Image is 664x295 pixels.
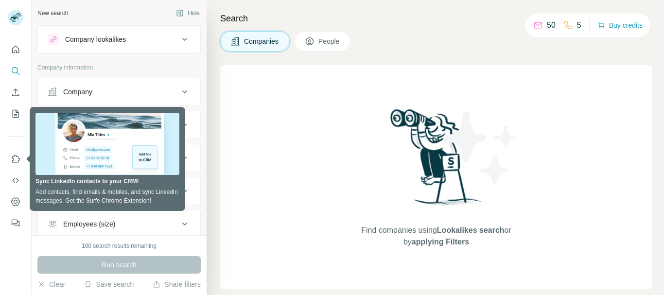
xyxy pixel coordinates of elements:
button: Industry [38,113,200,137]
button: Feedback [8,214,23,232]
button: Use Surfe API [8,172,23,189]
img: Surfe Illustration - Woman searching with binoculars [386,106,487,215]
div: Industry [63,120,87,130]
button: Company lookalikes [38,28,200,51]
button: HQ location [38,146,200,170]
button: Quick start [8,41,23,58]
div: Company lookalikes [65,35,126,44]
div: Company [63,87,92,97]
button: My lists [8,105,23,122]
div: New search [37,9,68,17]
button: Save search [84,279,134,289]
span: Find companies using or by [358,225,514,248]
div: Employees (size) [63,219,115,229]
p: Company information [37,63,201,72]
span: People [318,36,341,46]
button: Buy credits [597,18,643,32]
button: Use Surfe on LinkedIn [8,150,23,168]
span: applying Filters [412,238,469,246]
button: Enrich CSV [8,84,23,101]
button: Hide [169,6,207,20]
span: Lookalikes search [437,226,505,234]
button: Employees (size) [38,212,200,236]
button: Annual revenue ($) [38,179,200,203]
button: Share filters [153,279,201,289]
p: 5 [577,19,581,31]
div: HQ location [63,153,99,163]
div: 100 search results remaining [82,242,157,250]
button: Search [8,62,23,80]
button: Clear [37,279,65,289]
button: Company [38,80,200,104]
img: Surfe Illustration - Stars [437,104,524,191]
img: Avatar [8,10,23,25]
h4: Search [220,12,652,25]
span: Companies [244,36,280,46]
div: Annual revenue ($) [63,186,121,196]
button: Dashboard [8,193,23,210]
p: 50 [547,19,556,31]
